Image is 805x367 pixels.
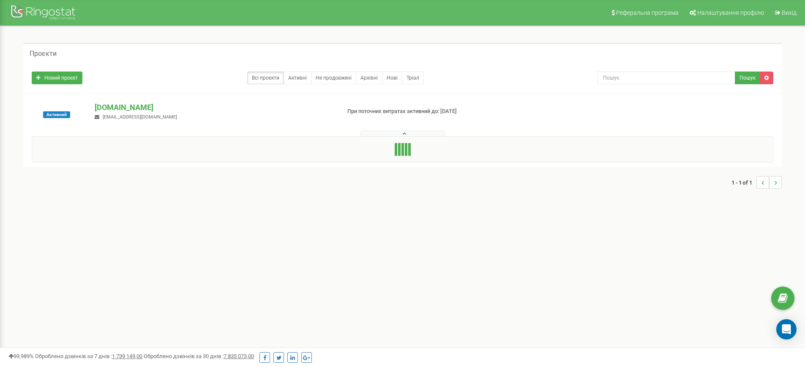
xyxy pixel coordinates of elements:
[731,168,782,197] nav: ...
[402,72,424,84] a: Тріал
[35,353,142,359] span: Оброблено дзвінків за 7 днів :
[30,50,57,58] h5: Проєкти
[782,9,797,16] span: Вихід
[8,353,34,359] span: 99,989%
[735,72,760,84] button: Пошук
[697,9,764,16] span: Налаштування профілю
[224,353,254,359] u: 7 835 073,00
[144,353,254,359] span: Оброблено дзвінків за 30 днів :
[103,114,177,120] span: [EMAIL_ADDRESS][DOMAIN_NAME]
[32,72,82,84] a: Новий проєкт
[347,108,523,116] p: При поточних витратах активний до: [DATE]
[112,353,142,359] u: 1 739 149,00
[616,9,679,16] span: Реферальна програма
[356,72,382,84] a: Архівні
[43,111,70,118] span: Активний
[776,319,797,339] div: Open Intercom Messenger
[95,102,333,113] p: [DOMAIN_NAME]
[284,72,311,84] a: Активні
[731,176,756,189] span: 1 - 1 of 1
[247,72,284,84] a: Всі проєкти
[311,72,356,84] a: Не продовжені
[598,72,735,84] input: Пошук
[382,72,402,84] a: Нові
